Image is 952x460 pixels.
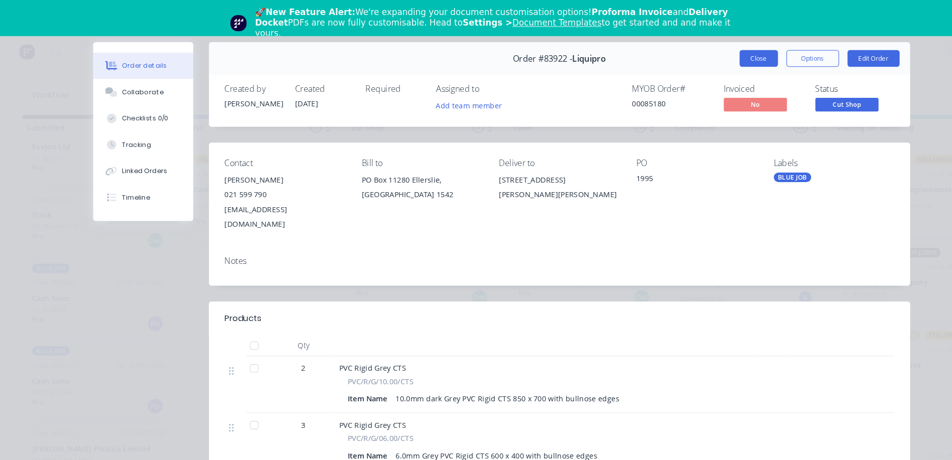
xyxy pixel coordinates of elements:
[89,100,184,125] button: Checklists 0/0
[546,51,578,61] span: Liquipro
[373,427,574,441] div: 6.0mm Grey PVC Rigid CTS 600 x 400 with bullnose edges
[219,14,235,30] img: Profile image for Team
[564,7,641,17] b: Proforma Invoice
[345,165,460,197] div: PO Box 11280 Ellerslie, [GEOGRAPHIC_DATA] 1542
[332,427,373,441] div: Item Name
[214,193,329,221] div: [EMAIL_ADDRESS][DOMAIN_NAME]
[808,48,858,64] button: Edit Order
[288,400,292,410] span: 3
[607,165,722,179] div: 1995
[89,75,184,100] button: Collaborate
[288,346,292,356] span: 2
[324,346,387,356] span: PVC Rigid Grey CTS
[738,151,853,161] div: Labels
[214,93,269,104] div: [PERSON_NAME]
[214,179,329,193] div: 021 599 790
[476,151,591,161] div: Deliver to
[214,297,249,310] div: Products
[777,93,838,108] button: Cut Shop
[349,80,404,89] div: Required
[282,80,337,89] div: Created
[116,184,143,193] div: Timeline
[918,426,942,450] iframe: Intercom live chat
[603,80,678,89] div: MYOB Order #
[416,93,484,107] button: Add team member
[214,165,329,179] div: [PERSON_NAME]
[89,150,184,176] button: Linked Orders
[603,93,678,104] div: 00085180
[345,151,460,161] div: Bill to
[332,412,394,423] span: PVC/R/G/06.00/CTS
[476,165,591,193] div: [STREET_ADDRESS][PERSON_NAME][PERSON_NAME]
[116,83,156,92] div: Collaborate
[607,151,722,161] div: PO
[89,125,184,150] button: Tracking
[89,176,184,201] button: Timeline
[332,358,394,369] span: PVC/R/G/10.00/CTS
[777,93,838,106] span: Cut Shop
[253,7,339,17] b: New Feature Alert:
[750,48,800,64] button: Options
[243,7,717,37] div: 🚀 We're expanding your document customisation options! and PDFs are now fully customisable. Head ...
[489,51,546,61] span: Order #83922 -
[441,17,574,27] b: Settings >
[259,320,320,340] div: Qty
[933,9,943,15] div: Close
[332,373,373,387] div: Item Name
[345,165,460,193] div: PO Box 11280 Ellerslie, [GEOGRAPHIC_DATA] 1542
[214,244,853,253] div: Notes
[416,80,516,89] div: Assigned to
[116,159,160,168] div: Linked Orders
[324,400,387,410] span: PVC Rigid Grey CTS
[214,165,329,221] div: [PERSON_NAME]021 599 790[EMAIL_ADDRESS][DOMAIN_NAME]
[214,151,329,161] div: Contact
[476,165,591,197] div: [STREET_ADDRESS][PERSON_NAME][PERSON_NAME]
[116,108,161,117] div: Checklists 0/0
[410,93,484,107] button: Add team member
[89,50,184,75] button: Order details
[705,48,742,64] button: Close
[214,80,269,89] div: Created by
[282,94,304,103] span: [DATE]
[243,7,694,27] b: Delivery Docket
[116,58,159,67] div: Order details
[690,93,750,106] span: No
[116,133,144,142] div: Tracking
[690,80,765,89] div: Invoiced
[373,373,595,387] div: 10.0mm dark Grey PVC Rigid CTS 850 x 700 with bullnose edges
[738,165,773,174] div: BLUE JOB
[488,17,573,27] a: Document Templates
[777,80,853,89] div: Status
